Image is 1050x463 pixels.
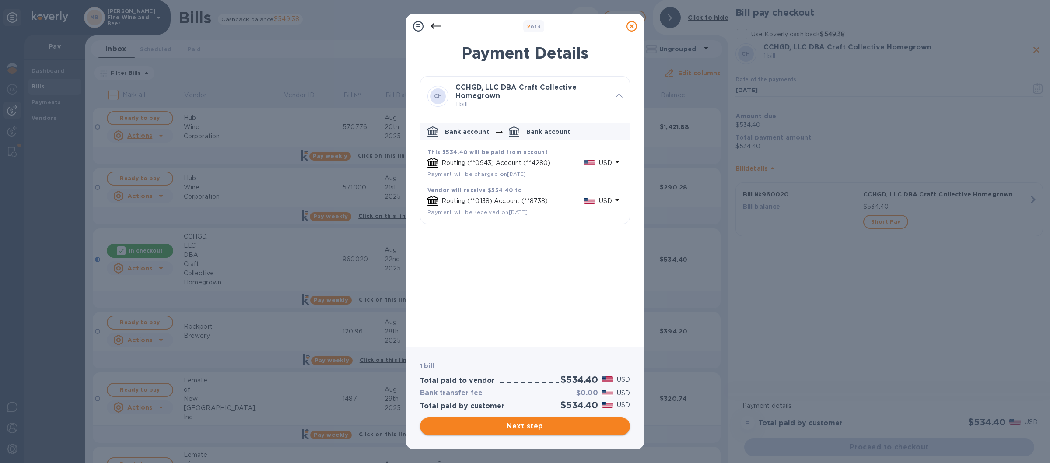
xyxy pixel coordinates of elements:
p: 1 bill [455,100,609,109]
img: USD [602,402,613,408]
p: USD [617,400,630,410]
span: Payment will be received on [DATE] [427,209,528,215]
p: Routing (**0138) Account (**8738) [441,196,584,206]
h2: $534.40 [560,374,598,385]
h3: $0.00 [576,389,598,397]
img: USD [584,198,595,204]
b: CCHGD, LLC DBA Craft Collective Homegrown [455,83,577,100]
b: of 3 [527,23,541,30]
div: default-method [420,119,630,224]
div: CHCCHGD, LLC DBA Craft Collective Homegrown 1 bill [420,77,630,116]
span: Payment will be charged on [DATE] [427,171,526,177]
p: USD [599,196,612,206]
b: 1 bill [420,362,434,369]
img: USD [584,160,595,166]
p: Bank account [445,127,490,136]
p: USD [617,375,630,384]
img: USD [602,376,613,382]
h3: Total paid to vendor [420,377,495,385]
p: USD [617,389,630,398]
p: Bank account [526,127,571,136]
h1: Payment Details [420,44,630,62]
span: Next step [427,421,623,431]
p: USD [599,158,612,168]
button: Next step [420,417,630,435]
img: USD [602,390,613,396]
p: Routing (**0943) Account (**4280) [441,158,584,168]
span: 2 [527,23,530,30]
b: CH [434,93,442,99]
b: This $534.40 will be paid from account [427,149,548,155]
h3: Bank transfer fee [420,389,483,397]
h3: Total paid by customer [420,402,504,410]
b: Vendor will receive $534.40 to [427,187,522,193]
h2: $534.40 [560,400,598,410]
